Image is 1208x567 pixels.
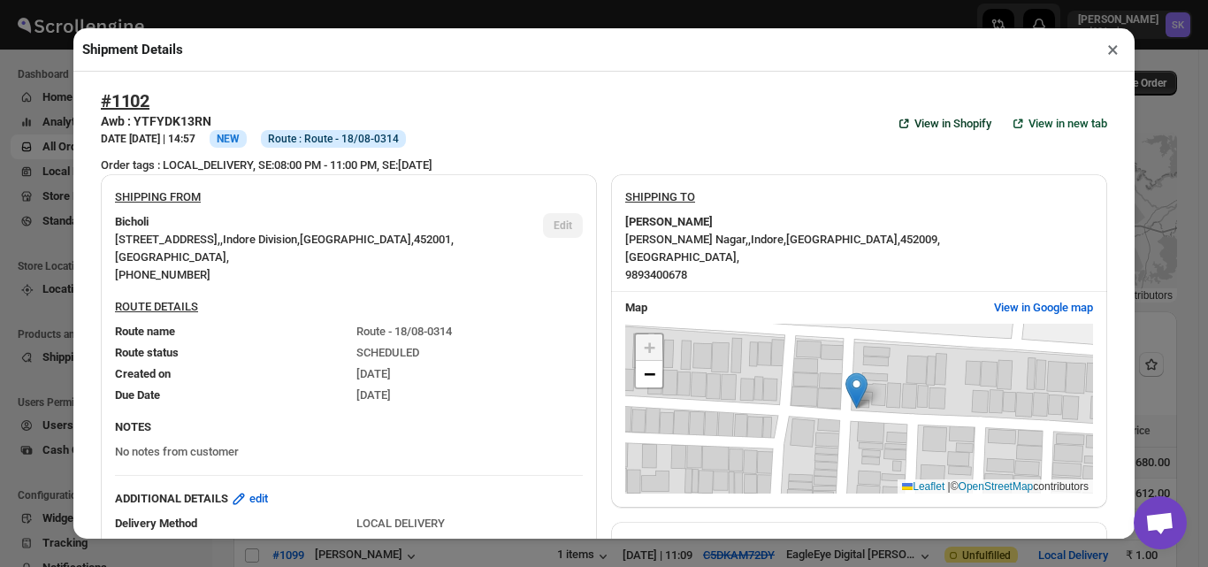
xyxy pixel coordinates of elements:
h3: DATE [101,132,195,146]
button: × [1100,37,1126,62]
span: Route name [115,325,175,338]
a: Zoom in [636,334,662,361]
span: [DATE] [356,388,391,402]
u: ROUTE DETAILS [115,300,198,313]
span: View in new tab [1028,115,1107,133]
span: Created on [115,367,171,380]
b: ADDITIONAL DETAILS [115,490,228,508]
span: Route : Route - 18/08-0314 [268,132,399,146]
span: View in Shopify [914,115,991,133]
span: 452001 , [414,233,454,246]
button: edit [219,485,279,513]
span: Indore Division , [223,233,300,246]
span: − [644,363,655,385]
span: Route status [115,346,179,359]
span: Indore , [751,233,786,246]
h3: Awb : YTFYDK13RN [101,112,406,130]
a: OpenStreetMap [959,480,1034,493]
u: SHIPPING TO [625,190,695,203]
div: © contributors [898,479,1093,494]
span: 9893400678 [625,268,687,281]
span: Route - 18/08-0314 [356,325,452,338]
u: SHIPPING FROM [115,190,201,203]
span: View in Google map [994,299,1093,317]
span: [GEOGRAPHIC_DATA] , [786,233,900,246]
a: View in Shopify [884,110,1002,138]
b: Map [625,301,647,314]
a: Open chat [1134,496,1187,549]
span: NEW [217,133,240,145]
div: Order tags : LOCAL_DELIVERY, SE:08:00 PM - 11:00 PM, SE:[DATE] [101,157,1107,174]
span: | [948,480,951,493]
span: [GEOGRAPHIC_DATA] , [115,250,229,264]
span: [PHONE_NUMBER] [115,268,210,281]
span: [GEOGRAPHIC_DATA] , [300,233,414,246]
span: [GEOGRAPHIC_DATA] , [625,250,739,264]
b: Bicholi [115,213,149,231]
span: edit [249,490,268,508]
b: NOTES [115,420,151,433]
span: 452009 [356,538,394,551]
span: No notes from customer [115,445,239,458]
span: LOCAL DELIVERY [356,517,445,530]
button: View in new tab [998,110,1118,138]
span: + [644,336,655,358]
h3: CUSTOMER DETAILS [625,536,1093,554]
a: Zoom out [636,361,662,387]
b: [DATE] | 14:57 [129,133,195,145]
span: Pin Code [115,538,160,551]
span: Delivery Method [115,517,197,530]
span: [DATE] [356,367,391,380]
span: Due Date [115,388,160,402]
span: SCHEDULED [356,346,419,359]
b: [PERSON_NAME] [625,213,713,231]
h2: Shipment Details [82,41,183,58]
span: [STREET_ADDRESS] , [115,233,220,246]
a: Leaflet [902,480,944,493]
button: #1102 [101,90,149,111]
img: Marker [845,372,868,409]
button: View in Google map [983,294,1104,322]
span: 452009 , [900,233,940,246]
span: [PERSON_NAME] Nagar , [625,233,748,246]
span: , [748,233,751,246]
span: , [220,233,223,246]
